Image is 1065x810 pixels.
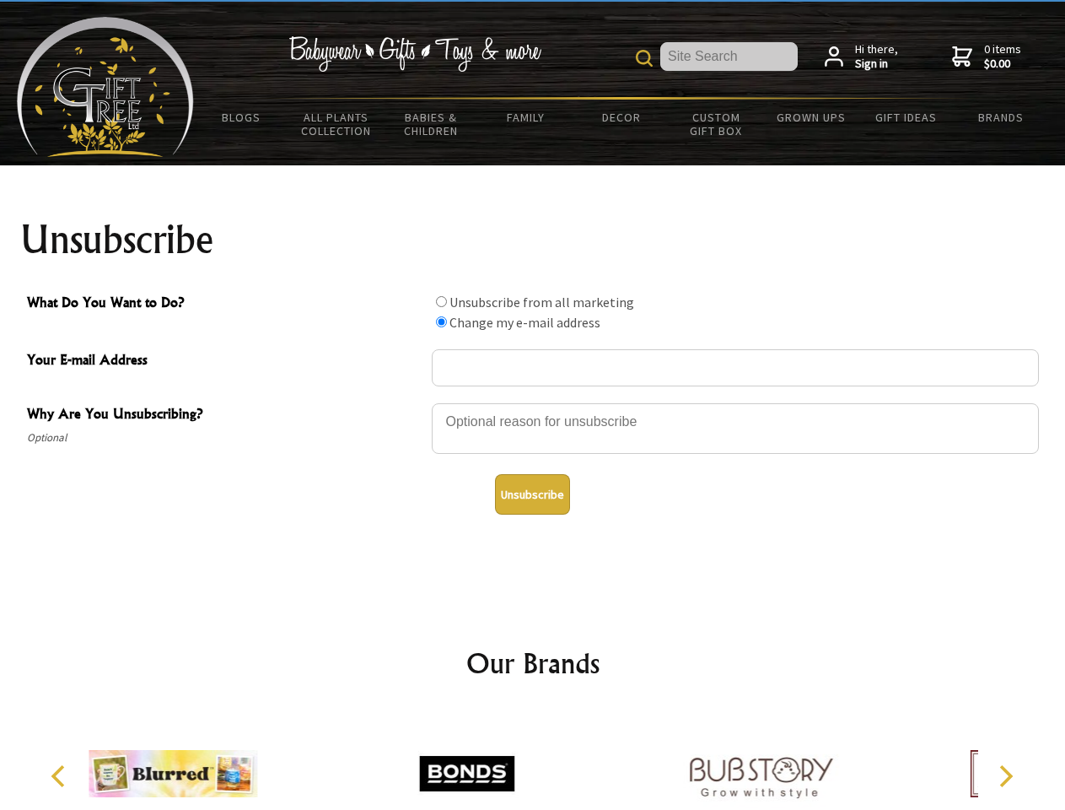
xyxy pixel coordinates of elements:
h1: Unsubscribe [20,219,1046,260]
a: Decor [573,100,669,135]
a: Custom Gift Box [669,100,764,148]
a: Grown Ups [763,100,858,135]
img: Babyware - Gifts - Toys and more... [17,17,194,157]
a: Babies & Children [384,100,479,148]
strong: Sign in [855,57,898,72]
button: Next [987,758,1024,795]
input: What Do You Want to Do? [436,316,447,327]
a: Family [479,100,574,135]
span: Why Are You Unsubscribing? [27,403,423,428]
span: What Do You Want to Do? [27,292,423,316]
a: All Plants Collection [289,100,385,148]
img: product search [636,50,653,67]
span: Optional [27,428,423,448]
a: BLOGS [194,100,289,135]
input: What Do You Want to Do? [436,296,447,307]
span: Your E-mail Address [27,349,423,374]
a: 0 items$0.00 [952,42,1021,72]
img: Babywear - Gifts - Toys & more [288,36,541,72]
label: Unsubscribe from all marketing [449,294,634,310]
strong: $0.00 [984,57,1021,72]
button: Unsubscribe [495,474,570,515]
h2: Our Brands [34,643,1032,683]
input: Your E-mail Address [432,349,1039,386]
button: Previous [42,758,79,795]
a: Brands [954,100,1049,135]
label: Change my e-mail address [449,314,600,331]
input: Site Search [660,42,798,71]
a: Gift Ideas [858,100,954,135]
a: Hi there,Sign in [825,42,898,72]
span: Hi there, [855,42,898,72]
span: 0 items [984,41,1021,72]
textarea: Why Are You Unsubscribing? [432,403,1039,454]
